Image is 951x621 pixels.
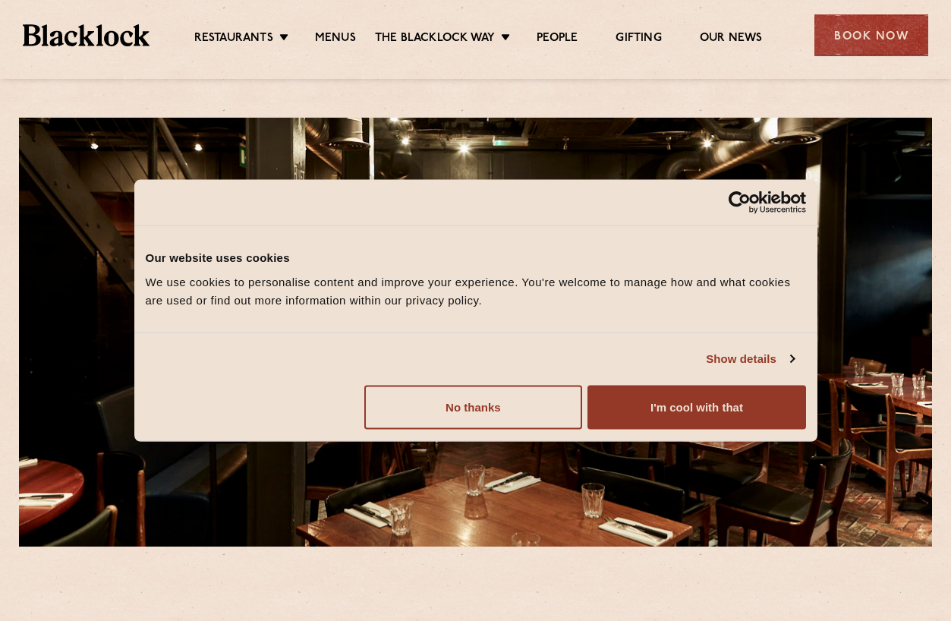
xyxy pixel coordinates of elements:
a: Menus [315,31,356,48]
div: We use cookies to personalise content and improve your experience. You're welcome to manage how a... [146,273,806,309]
a: Show details [706,350,794,368]
a: The Blacklock Way [375,31,495,48]
div: Book Now [814,14,928,56]
button: No thanks [364,385,582,429]
a: People [537,31,578,48]
a: Usercentrics Cookiebot - opens in a new window [673,191,806,214]
a: Restaurants [194,31,273,48]
a: Our News [700,31,763,48]
button: I'm cool with that [587,385,805,429]
a: Gifting [616,31,661,48]
img: BL_Textured_Logo-footer-cropped.svg [23,24,150,46]
div: Our website uses cookies [146,249,806,267]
